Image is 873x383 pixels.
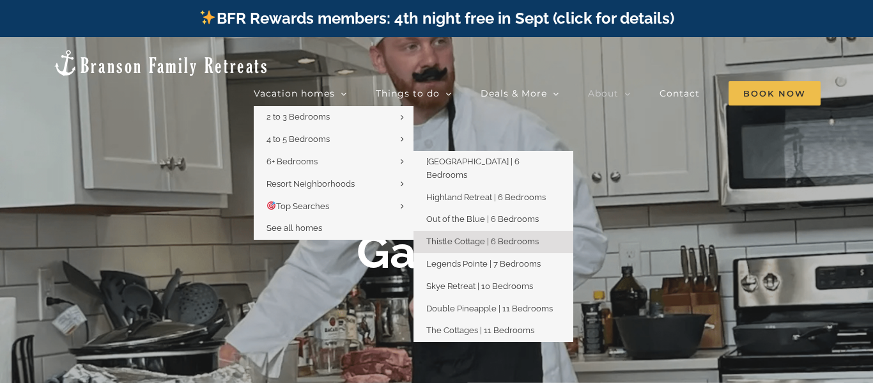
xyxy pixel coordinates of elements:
[426,237,539,246] span: Thistle Cottage | 6 Bedrooms
[267,201,275,210] img: 🎯
[254,81,821,106] nav: Main Menu
[660,81,700,106] a: Contact
[729,81,821,106] a: Book Now
[413,187,573,209] a: Highland Retreat | 6 Bedrooms
[254,173,413,196] a: Resort Neighborhoods
[254,151,413,173] a: 6+ Bedrooms
[200,10,215,25] img: ✨
[267,134,330,144] span: 4 to 5 Bedrooms
[426,304,553,313] span: Double Pineapple | 11 Bedrooms
[254,196,413,218] a: 🎯Top Searches
[254,106,413,129] a: 2 to 3 Bedrooms
[254,81,347,106] a: Vacation homes
[413,320,573,342] a: The Cottages | 11 Bedrooms
[267,179,355,189] span: Resort Neighborhoods
[426,325,534,335] span: The Cottages | 11 Bedrooms
[413,151,573,187] a: [GEOGRAPHIC_DATA] | 6 Bedrooms
[413,276,573,298] a: Skye Retreat | 10 Bedrooms
[254,89,335,98] span: Vacation homes
[426,157,520,180] span: [GEOGRAPHIC_DATA] | 6 Bedrooms
[267,112,330,121] span: 2 to 3 Bedrooms
[426,192,546,202] span: Highland Retreat | 6 Bedrooms
[267,223,322,233] span: See all homes
[376,89,440,98] span: Things to do
[199,9,674,27] a: BFR Rewards members: 4th night free in Sept (click for details)
[413,298,573,320] a: Double Pineapple | 11 Bedrooms
[426,259,541,269] span: Legends Pointe | 7 Bedrooms
[413,208,573,231] a: Out of the Blue | 6 Bedrooms
[660,89,700,98] span: Contact
[52,49,269,77] img: Branson Family Retreats Logo
[426,214,539,224] span: Out of the Blue | 6 Bedrooms
[481,89,547,98] span: Deals & More
[254,217,413,240] a: See all homes
[413,253,573,276] a: Legends Pointe | 7 Bedrooms
[267,157,318,166] span: 6+ Bedrooms
[588,81,631,106] a: About
[481,81,559,106] a: Deals & More
[376,81,452,106] a: Things to do
[588,89,619,98] span: About
[729,81,821,106] span: Book Now
[267,201,329,211] span: Top Searches
[426,281,533,291] span: Skye Retreat | 10 Bedrooms
[254,129,413,151] a: 4 to 5 Bedrooms
[413,231,573,253] a: Thistle Cottage | 6 Bedrooms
